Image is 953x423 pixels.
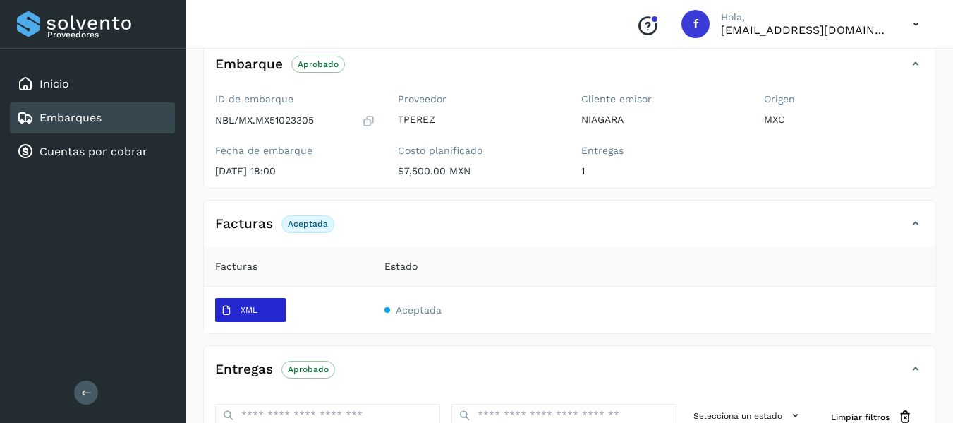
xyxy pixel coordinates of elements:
h4: Facturas [215,216,273,232]
div: Cuentas por cobrar [10,136,175,167]
p: Hola, [721,11,890,23]
a: Embarques [40,111,102,124]
p: TPEREZ [398,114,558,126]
div: Embarques [10,102,175,133]
div: EntregasAprobado [204,357,935,393]
p: Proveedores [47,30,169,40]
p: 1 [581,165,741,177]
label: Proveedor [398,93,558,105]
label: Entregas [581,145,741,157]
a: Inicio [40,77,69,90]
label: ID de embarque [215,93,375,105]
span: Estado [384,259,418,274]
span: Aceptada [396,304,442,316]
p: NIAGARA [581,114,741,126]
p: MXC [764,114,924,126]
div: EmbarqueAprobado [204,52,935,88]
p: $7,500.00 MXN [398,165,558,177]
label: Origen [764,93,924,105]
p: Aceptada [288,219,328,229]
a: Cuentas por cobrar [40,145,147,158]
label: Cliente emisor [581,93,741,105]
p: Aprobado [298,59,339,69]
label: Fecha de embarque [215,145,375,157]
p: [DATE] 18:00 [215,165,375,177]
p: Aprobado [288,364,329,374]
div: FacturasAceptada [204,212,935,247]
h4: Entregas [215,362,273,378]
button: XML [215,298,286,322]
p: finanzastransportesperez@gmail.com [721,23,890,37]
p: XML [241,305,257,315]
div: Inicio [10,68,175,100]
span: Facturas [215,259,257,274]
label: Costo planificado [398,145,558,157]
p: NBL/MX.MX51023305 [215,114,314,126]
h4: Embarque [215,56,283,73]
